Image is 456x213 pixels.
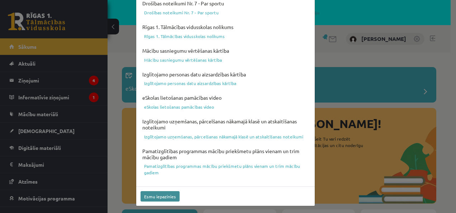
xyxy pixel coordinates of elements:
h4: Pamatizglītības programmas mācību priekšmetu plāns vienam un trim mācību gadiem [141,146,310,162]
a: Pamatizglītības programmas mācību priekšmetu plāns vienam un trim mācību gadiem [141,162,310,177]
a: Drošības noteikumi Nr. 7 - Par sportu [141,8,310,17]
h4: Rīgas 1. Tālmācības vidusskolas nolikums [141,22,310,32]
a: Izglītojamo personas datu aizsardzības kārtība [141,79,310,87]
a: Izglītojamo uzņemšanas, pārcelšanas nākamajā klasē un atskaitīšanas noteikumi [141,132,310,141]
a: eSkolas lietošanas pamācības video [141,103,310,111]
h4: eSkolas lietošanas pamācības video [141,93,310,103]
button: Esmu iepazinies [141,191,180,202]
a: Rīgas 1. Tālmācības vidusskolas nolikums [141,32,310,41]
h4: Izglītojamo personas datu aizsardzības kārtība [141,70,310,79]
h4: Izglītojamo uzņemšanas, pārcelšanas nākamajā klasē un atskaitīšanas noteikumi [141,117,310,132]
h4: Mācību sasniegumu vērtēšanas kārtība [141,46,310,56]
a: Mācību sasniegumu vērtēšanas kārtība [141,56,310,64]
